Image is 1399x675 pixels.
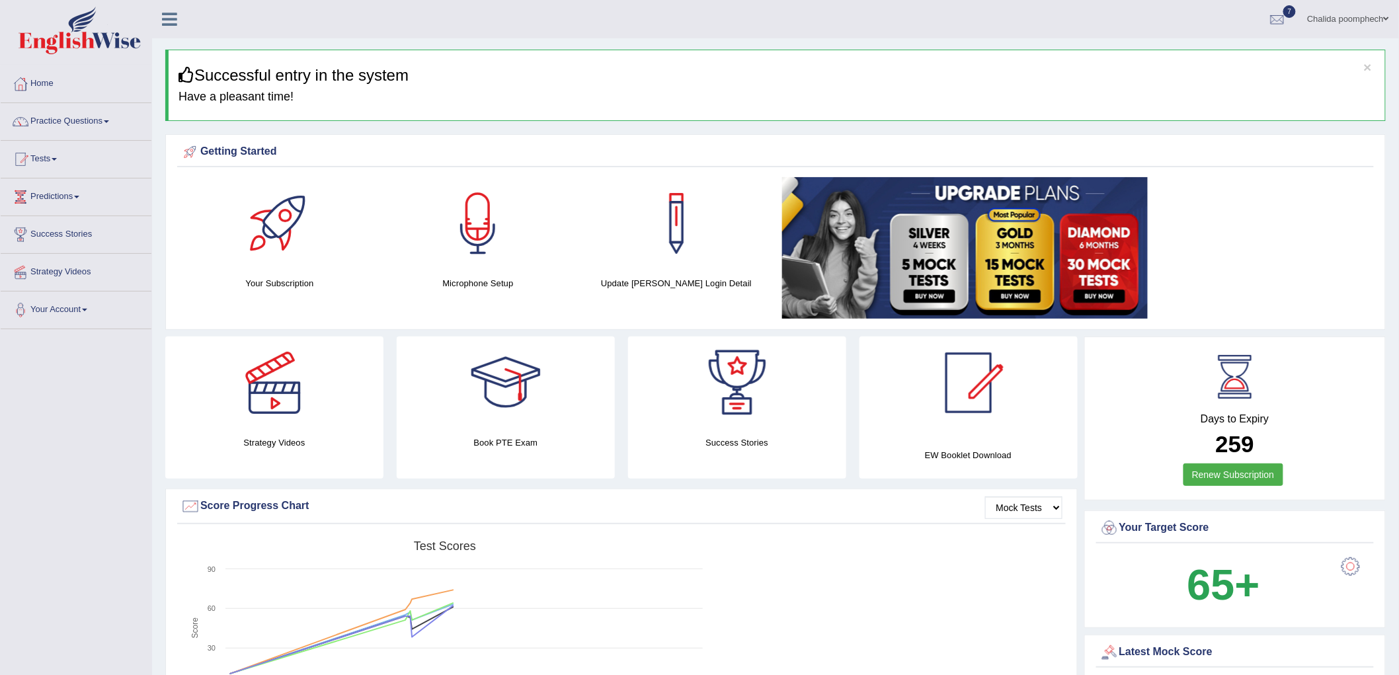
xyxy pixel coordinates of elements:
[1099,518,1371,538] div: Your Target Score
[385,276,571,290] h4: Microphone Setup
[628,436,846,450] h4: Success Stories
[1,65,151,99] a: Home
[1,216,151,249] a: Success Stories
[187,276,372,290] h4: Your Subscription
[397,436,615,450] h4: Book PTE Exam
[208,565,216,573] text: 90
[1,292,151,325] a: Your Account
[165,436,383,450] h4: Strategy Videos
[1216,431,1254,457] b: 259
[584,276,769,290] h4: Update [PERSON_NAME] Login Detail
[414,539,476,553] tspan: Test scores
[208,644,216,652] text: 30
[179,91,1375,104] h4: Have a pleasant time!
[1187,561,1260,609] b: 65+
[190,617,200,639] tspan: Score
[1364,60,1372,74] button: ×
[1,103,151,136] a: Practice Questions
[1,254,151,287] a: Strategy Videos
[180,496,1062,516] div: Score Progress Chart
[180,142,1371,162] div: Getting Started
[1,179,151,212] a: Predictions
[208,604,216,612] text: 60
[782,177,1148,319] img: small5.jpg
[179,67,1375,84] h3: Successful entry in the system
[1283,5,1297,18] span: 7
[1099,643,1371,662] div: Latest Mock Score
[1183,463,1283,486] a: Renew Subscription
[1,141,151,174] a: Tests
[859,448,1078,462] h4: EW Booklet Download
[1099,413,1371,425] h4: Days to Expiry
